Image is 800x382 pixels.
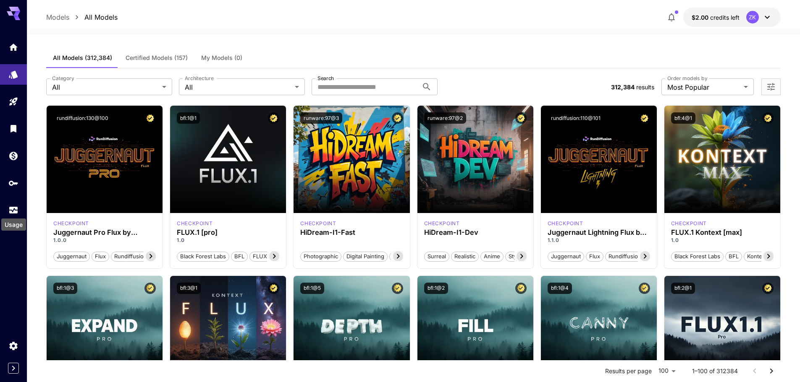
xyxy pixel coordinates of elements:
p: checkpoint [177,220,212,227]
span: Black Forest Labs [177,252,229,261]
button: Anime [480,251,504,262]
div: FLUX.1 D [53,220,89,227]
button: bfl:3@1 [177,283,201,294]
label: Order models by [667,75,707,82]
button: flux [92,251,109,262]
button: Certified Model – Vetted for best performance and includes a commercial license. [392,112,403,124]
button: Black Forest Labs [671,251,724,262]
a: All Models [84,12,118,22]
p: checkpoint [424,220,460,227]
button: rundiffusion [605,251,645,262]
h3: HiDream-I1-Dev [424,229,527,236]
span: Realistic [451,252,478,261]
button: Certified Model – Vetted for best performance and includes a commercial license. [515,283,527,294]
div: Usage [8,205,18,216]
button: Realistic [451,251,479,262]
button: Certified Model – Vetted for best performance and includes a commercial license. [639,283,650,294]
span: BFL [726,252,742,261]
span: Surreal [425,252,449,261]
div: Library [8,123,18,134]
span: Certified Models (157) [126,54,188,62]
div: HiDream-I1-Fast [300,229,403,236]
button: rundiffusion [111,251,150,262]
button: Kontext [744,251,770,262]
button: Certified Model – Vetted for best performance and includes a commercial license. [268,112,279,124]
p: checkpoint [548,220,583,227]
button: juggernaut [53,251,90,262]
button: bfl:2@1 [671,283,695,294]
button: Photographic [300,251,341,262]
div: Playground [8,96,18,107]
div: $2.00 [692,13,740,22]
label: Architecture [185,75,213,82]
div: Expand sidebar [8,363,19,374]
button: bfl:1@2 [424,283,448,294]
button: rundiffusion:110@101 [548,112,604,124]
button: runware:97@2 [424,112,466,124]
p: checkpoint [53,220,89,227]
span: juggernaut [54,252,89,261]
span: juggernaut [548,252,584,261]
button: bfl:1@4 [548,283,572,294]
p: Models [46,12,69,22]
h3: Juggernaut Lightning Flux by RunDiffusion [548,229,650,236]
span: rundiffusion [606,252,644,261]
button: Certified Model – Vetted for best performance and includes a commercial license. [515,112,527,124]
div: Models [8,68,18,78]
span: Most Popular [667,82,740,92]
h3: FLUX.1 Kontext [max] [671,229,774,236]
span: All Models (312,384) [53,54,112,62]
button: runware:97@3 [300,112,342,124]
button: $2.00ZK [683,8,781,27]
span: Black Forest Labs [671,252,723,261]
div: HiDream Fast [300,220,336,227]
p: 1.0.0 [53,236,156,244]
div: Settings [8,340,18,351]
span: results [636,83,654,91]
span: $2.00 [692,14,710,21]
p: checkpoint [671,220,707,227]
span: All [185,82,291,92]
span: My Models (0) [201,54,242,62]
button: bfl:1@5 [300,283,324,294]
span: credits left [710,14,740,21]
label: Search [317,75,334,82]
div: 100 [655,365,679,377]
span: flux [586,252,603,261]
span: Cinematic [390,252,421,261]
button: bfl:1@1 [177,112,200,124]
button: BFL [725,251,742,262]
h3: Juggernaut Pro Flux by RunDiffusion [53,229,156,236]
button: Certified Model – Vetted for best performance and includes a commercial license. [392,283,403,294]
p: 1–100 of 312384 [692,367,738,375]
span: Photographic [301,252,341,261]
div: FLUX.1 D [548,220,583,227]
button: Certified Model – Vetted for best performance and includes a commercial license. [762,112,774,124]
span: Anime [481,252,503,261]
p: 1.0 [177,236,279,244]
button: Certified Model – Vetted for best performance and includes a commercial license. [762,283,774,294]
button: BFL [231,251,248,262]
div: FlUX.1 Kontext [max] [671,220,707,227]
div: FLUX.1 [pro] [177,229,279,236]
button: flux [586,251,603,262]
button: Certified Model – Vetted for best performance and includes a commercial license. [144,112,156,124]
p: 1.0 [671,236,774,244]
button: Certified Model – Vetted for best performance and includes a commercial license. [268,283,279,294]
button: juggernaut [548,251,584,262]
div: Usage [1,218,26,231]
button: bfl:1@3 [53,283,77,294]
span: 312,384 [611,83,635,91]
button: Certified Model – Vetted for best performance and includes a commercial license. [144,283,156,294]
button: Stylized [505,251,532,262]
button: bfl:4@1 [671,112,695,124]
span: FLUX.1 [pro] [250,252,288,261]
div: API Keys [8,178,18,188]
button: Certified Model – Vetted for best performance and includes a commercial license. [639,112,650,124]
p: 1.1.0 [548,236,650,244]
span: Kontext [744,252,770,261]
